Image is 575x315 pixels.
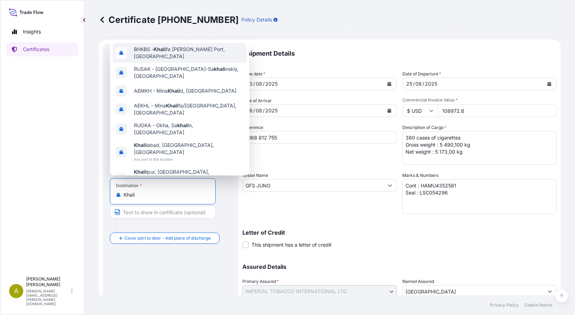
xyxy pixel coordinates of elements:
[110,40,249,175] div: Show suggestions
[242,124,263,131] label: Reference
[23,46,49,53] p: Certificates
[116,183,142,189] div: Destination
[243,179,384,192] input: Type to search vessel name or IMO
[124,191,207,198] input: Destination
[403,285,544,298] input: Assured Name
[134,87,236,94] span: AEMKH - Mina d, [GEOGRAPHIC_DATA]
[265,80,278,88] div: year,
[384,105,395,116] button: Calendar
[166,103,178,109] b: Khali
[168,88,180,94] b: Khali
[413,80,415,88] div: /
[490,302,519,308] p: Privacy Policy
[134,46,244,60] span: BHKBS - fa [PERSON_NAME] Port, [GEOGRAPHIC_DATA]
[263,106,265,115] div: /
[246,288,347,295] span: IMPERIAL TOBACCO INTERNATIONAL LTD
[263,80,265,88] div: /
[134,66,244,80] span: RUSAK - [GEOGRAPHIC_DATA]-Sa nskiy, [GEOGRAPHIC_DATA]
[424,80,438,88] div: year,
[14,288,18,295] span: A
[134,168,244,183] span: lpur, [GEOGRAPHIC_DATA], [GEOGRAPHIC_DATA]
[544,285,556,298] button: Show suggestions
[422,80,424,88] div: /
[134,156,244,163] span: Any port in this location
[544,78,555,89] button: Calendar
[438,104,557,117] input: Enter amount
[253,80,255,88] div: /
[134,122,244,136] span: RUOKA - Okha, Sa n, [GEOGRAPHIC_DATA]
[241,16,272,23] p: Policy Details
[134,142,146,148] b: Khali
[402,131,557,165] textarea: 380 cases of cigarettes Gross weight : 5 490,100 kg Net weight : 5 173,00 kg
[384,179,396,192] button: Show suggestions
[406,80,413,88] div: day,
[402,124,446,131] label: Description of Cargo
[255,106,263,115] div: month,
[524,302,552,308] p: Cookie Notice
[242,97,271,104] span: Date of Arrival
[214,66,225,72] b: khali
[26,289,70,306] p: [PERSON_NAME][EMAIL_ADDRESS][PERSON_NAME][DOMAIN_NAME]
[402,70,441,78] span: Date of Departure
[255,80,263,88] div: month,
[265,106,278,115] div: year,
[402,179,557,214] textarea: Cont : HAMU4352581 Seal : LSC054296
[124,235,211,242] span: Cover port to door - Add place of discharge
[177,122,189,128] b: khali
[402,97,557,103] span: Commercial Invoice Value
[246,80,253,88] div: day,
[242,131,397,144] input: Enter booking reference
[402,278,434,285] label: Named Assured
[110,206,216,218] input: Text to appear on certificate
[252,241,332,248] span: This shipment has a letter of credit
[384,78,395,89] button: Calendar
[134,142,244,156] span: labad, [GEOGRAPHIC_DATA], [GEOGRAPHIC_DATA]
[402,172,438,179] label: Marks & Numbers
[154,46,166,52] b: Khali
[134,102,244,116] span: AEKHL - Mina fa/[GEOGRAPHIC_DATA], [GEOGRAPHIC_DATA]
[242,264,557,270] p: Assured Details
[26,276,70,288] p: [PERSON_NAME] [PERSON_NAME]
[99,14,239,25] p: Certificate [PHONE_NUMBER]
[242,278,279,285] span: Primary Assured
[242,44,557,63] p: Shipment Details
[246,106,253,115] div: day,
[23,28,41,35] p: Insights
[242,70,265,78] span: Issue date
[415,80,422,88] div: month,
[134,169,146,175] b: Khali
[242,230,557,235] p: Letter of Credit
[242,172,268,179] label: Vessel Name
[253,106,255,115] div: /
